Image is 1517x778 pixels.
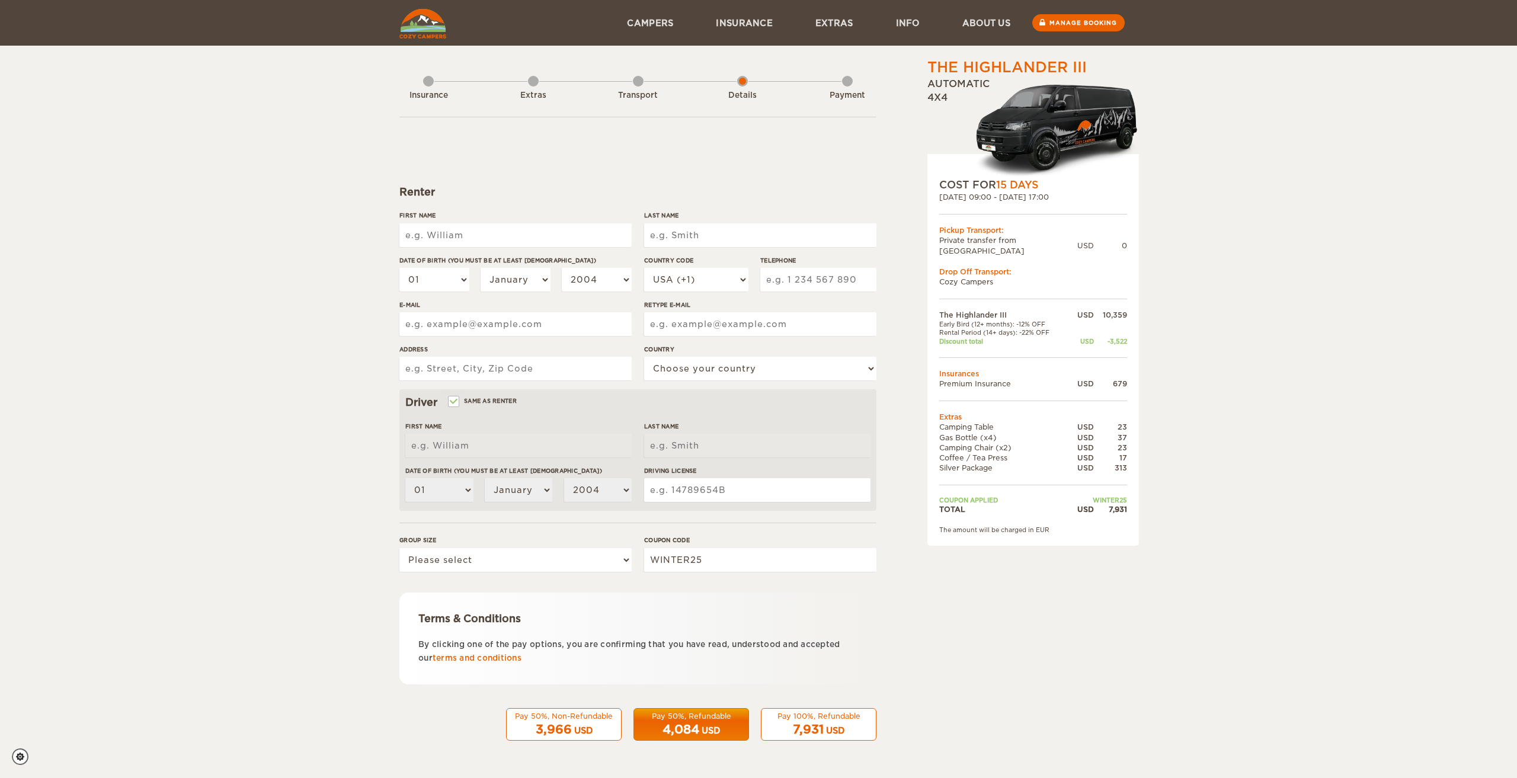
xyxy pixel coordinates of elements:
a: Cookie settings [12,748,36,765]
label: Country [644,345,876,354]
a: Manage booking [1032,14,1125,31]
label: Group size [399,536,632,545]
div: Pay 50%, Non-Refundable [514,711,614,721]
div: 313 [1094,463,1127,473]
div: Renter [399,185,876,199]
td: Cozy Campers [939,277,1127,287]
div: USD [1077,241,1094,251]
img: HighlanderXL.png [975,81,1139,178]
label: Retype E-mail [644,300,876,309]
div: 7,931 [1094,504,1127,514]
label: First Name [399,211,632,220]
div: USD [1068,310,1094,320]
div: 37 [1094,433,1127,443]
div: USD [702,725,720,737]
div: USD [826,725,844,737]
div: 10,359 [1094,310,1127,320]
input: e.g. Street, City, Zip Code [399,357,632,380]
td: Premium Insurance [939,379,1068,389]
button: Pay 50%, Non-Refundable 3,966 USD [506,708,622,741]
div: USD [1068,443,1094,453]
td: Coupon applied [939,496,1068,504]
div: USD [1068,433,1094,443]
div: Driver [405,395,870,409]
label: First Name [405,422,632,431]
div: Payment [815,90,880,101]
input: e.g. example@example.com [399,312,632,336]
label: Telephone [760,256,876,265]
input: e.g. example@example.com [644,312,876,336]
input: e.g. 14789654B [644,478,870,502]
input: e.g. Smith [644,434,870,457]
div: [DATE] 09:00 - [DATE] 17:00 [939,192,1127,202]
a: terms and conditions [433,654,521,662]
label: Coupon code [644,536,876,545]
td: Gas Bottle (x4) [939,433,1068,443]
div: Transport [606,90,671,101]
td: TOTAL [939,504,1068,514]
td: Private transfer from [GEOGRAPHIC_DATA] [939,235,1077,255]
div: 0 [1094,241,1127,251]
span: 15 Days [996,179,1038,191]
td: Coffee / Tea Press [939,453,1068,463]
input: Same as renter [449,399,457,406]
div: Insurance [396,90,461,101]
label: Address [399,345,632,354]
td: WINTER25 [1068,496,1127,504]
span: 4,084 [663,722,699,737]
span: 7,931 [793,722,824,737]
label: Same as renter [449,395,517,406]
td: Early Bird (12+ months): -12% OFF [939,320,1068,328]
td: Camping Table [939,422,1068,432]
div: USD [1068,453,1094,463]
div: The amount will be charged in EUR [939,526,1127,534]
div: -3,522 [1094,337,1127,345]
p: By clicking one of the pay options, you are confirming that you have read, understood and accepte... [418,638,857,665]
div: Terms & Conditions [418,611,857,626]
div: USD [1068,337,1094,345]
div: USD [1068,463,1094,473]
button: Pay 100%, Refundable 7,931 USD [761,708,876,741]
div: 679 [1094,379,1127,389]
button: Pay 50%, Refundable 4,084 USD [633,708,749,741]
div: Automatic 4x4 [927,78,1139,178]
label: Driving License [644,466,870,475]
label: Date of birth (You must be at least [DEMOGRAPHIC_DATA]) [405,466,632,475]
div: Pay 100%, Refundable [769,711,869,721]
input: e.g. 1 234 567 890 [760,268,876,292]
label: Last Name [644,211,876,220]
td: Camping Chair (x2) [939,443,1068,453]
div: USD [574,725,593,737]
div: Pickup Transport: [939,225,1127,235]
td: Silver Package [939,463,1068,473]
td: Extras [939,412,1127,422]
div: USD [1068,379,1094,389]
div: USD [1068,504,1094,514]
label: Last Name [644,422,870,431]
label: Date of birth (You must be at least [DEMOGRAPHIC_DATA]) [399,256,632,265]
div: 23 [1094,422,1127,432]
div: Extras [501,90,566,101]
td: Insurances [939,369,1127,379]
div: COST FOR [939,178,1127,192]
div: Drop Off Transport: [939,267,1127,277]
td: The Highlander III [939,310,1068,320]
input: e.g. William [399,223,632,247]
div: Pay 50%, Refundable [641,711,741,721]
div: 23 [1094,443,1127,453]
td: Discount total [939,337,1068,345]
input: e.g. Smith [644,223,876,247]
label: Country Code [644,256,748,265]
div: 17 [1094,453,1127,463]
img: Cozy Campers [399,9,446,39]
div: USD [1068,422,1094,432]
input: e.g. William [405,434,632,457]
td: Rental Period (14+ days): -22% OFF [939,328,1068,337]
label: E-mail [399,300,632,309]
div: Details [710,90,775,101]
div: The Highlander III [927,57,1087,78]
span: 3,966 [536,722,572,737]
